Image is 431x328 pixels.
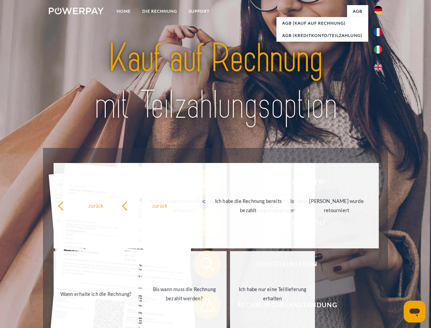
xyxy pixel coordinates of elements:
[276,17,368,29] a: AGB (Kauf auf Rechnung)
[374,28,382,36] img: fr
[347,5,368,17] a: agb
[234,285,311,303] div: Ich habe nur eine Teillieferung erhalten
[58,289,134,298] div: Wann erhalte ich die Rechnung?
[404,301,426,323] iframe: Schaltfläche zum Öffnen des Messaging-Fensters
[374,45,382,54] img: it
[210,196,287,215] div: Ich habe die Rechnung bereits bezahlt
[58,201,134,210] div: zurück
[121,201,198,210] div: zurück
[146,285,223,303] div: Bis wann muss die Rechnung bezahlt werden?
[298,196,375,215] div: [PERSON_NAME] wurde retourniert
[276,29,368,42] a: AGB (Kreditkonto/Teilzahlung)
[65,33,366,131] img: title-powerpay_de.svg
[374,6,382,14] img: de
[137,5,183,17] a: DIE RECHNUNG
[49,8,104,14] img: logo-powerpay-white.svg
[111,5,137,17] a: Home
[183,5,215,17] a: SUPPORT
[374,63,382,71] img: en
